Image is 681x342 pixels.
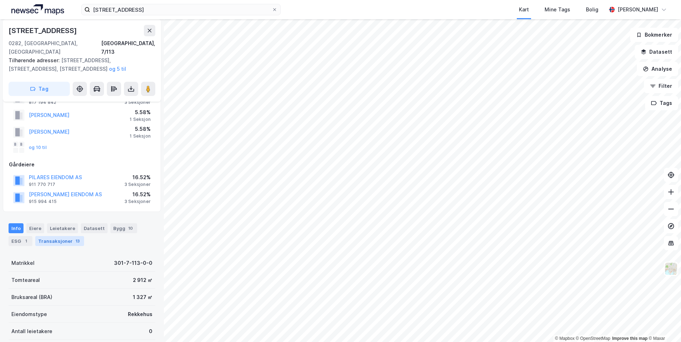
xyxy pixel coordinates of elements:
[519,5,529,14] div: Kart
[9,160,155,169] div: Gårdeiere
[9,223,24,233] div: Info
[576,336,610,341] a: OpenStreetMap
[630,28,678,42] button: Bokmerker
[9,25,78,36] div: [STREET_ADDRESS]
[11,276,40,284] div: Tomteareal
[26,223,44,233] div: Eiere
[130,133,151,139] div: 1 Seksjon
[586,5,598,14] div: Bolig
[29,182,55,187] div: 911 770 717
[545,5,570,14] div: Mine Tags
[29,199,57,204] div: 915 994 415
[9,57,61,63] span: Tilhørende adresser:
[101,39,155,56] div: [GEOGRAPHIC_DATA], 7/113
[618,5,658,14] div: [PERSON_NAME]
[35,236,84,246] div: Transaksjoner
[149,327,152,336] div: 0
[612,336,648,341] a: Improve this map
[114,259,152,267] div: 301-7-113-0-0
[124,182,151,187] div: 3 Seksjoner
[74,237,81,245] div: 13
[90,4,272,15] input: Søk på adresse, matrikkel, gårdeiere, leietakere eller personer
[11,327,52,336] div: Antall leietakere
[9,236,32,246] div: ESG
[130,117,151,122] div: 1 Seksjon
[9,39,101,56] div: 0282, [GEOGRAPHIC_DATA], [GEOGRAPHIC_DATA]
[11,293,52,301] div: Bruksareal (BRA)
[124,100,151,105] div: 3 Seksjoner
[128,310,152,319] div: Rekkehus
[645,96,678,110] button: Tags
[22,237,30,245] div: 1
[644,79,678,93] button: Filter
[81,223,108,233] div: Datasett
[124,199,151,204] div: 3 Seksjoner
[110,223,137,233] div: Bygg
[124,173,151,182] div: 16.52%
[637,62,678,76] button: Analyse
[11,259,35,267] div: Matrikkel
[11,310,47,319] div: Eiendomstype
[645,308,681,342] iframe: Chat Widget
[29,100,56,105] div: 817 194 842
[635,45,678,59] button: Datasett
[133,293,152,301] div: 1 327 ㎡
[645,308,681,342] div: Kontrollprogram for chat
[130,108,151,117] div: 5.58%
[11,4,64,15] img: logo.a4113a55bc3d86da70a041830d287a7e.svg
[664,262,678,276] img: Z
[9,82,70,96] button: Tag
[127,225,134,232] div: 10
[47,223,78,233] div: Leietakere
[124,190,151,199] div: 16.52%
[130,125,151,133] div: 5.58%
[133,276,152,284] div: 2 912 ㎡
[9,56,150,73] div: [STREET_ADDRESS], [STREET_ADDRESS], [STREET_ADDRESS]
[555,336,575,341] a: Mapbox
